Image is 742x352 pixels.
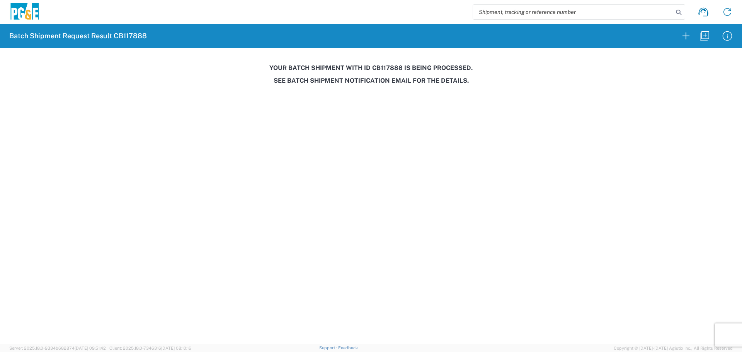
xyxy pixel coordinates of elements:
span: Server: 2025.18.0-9334b682874 [9,346,106,350]
a: Feedback [338,345,358,350]
a: Support [319,345,339,350]
h3: Your batch shipment with id CB117888 is being processed. [5,64,737,71]
img: pge [9,3,40,21]
input: Shipment, tracking or reference number [473,5,673,19]
span: [DATE] 09:51:42 [75,346,106,350]
span: [DATE] 08:10:16 [161,346,191,350]
span: Client: 2025.18.0-7346316 [109,346,191,350]
h3: See Batch Shipment Notification email for the details. [5,77,737,84]
span: Copyright © [DATE]-[DATE] Agistix Inc., All Rights Reserved [614,345,733,352]
h2: Batch Shipment Request Result CB117888 [9,31,147,41]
